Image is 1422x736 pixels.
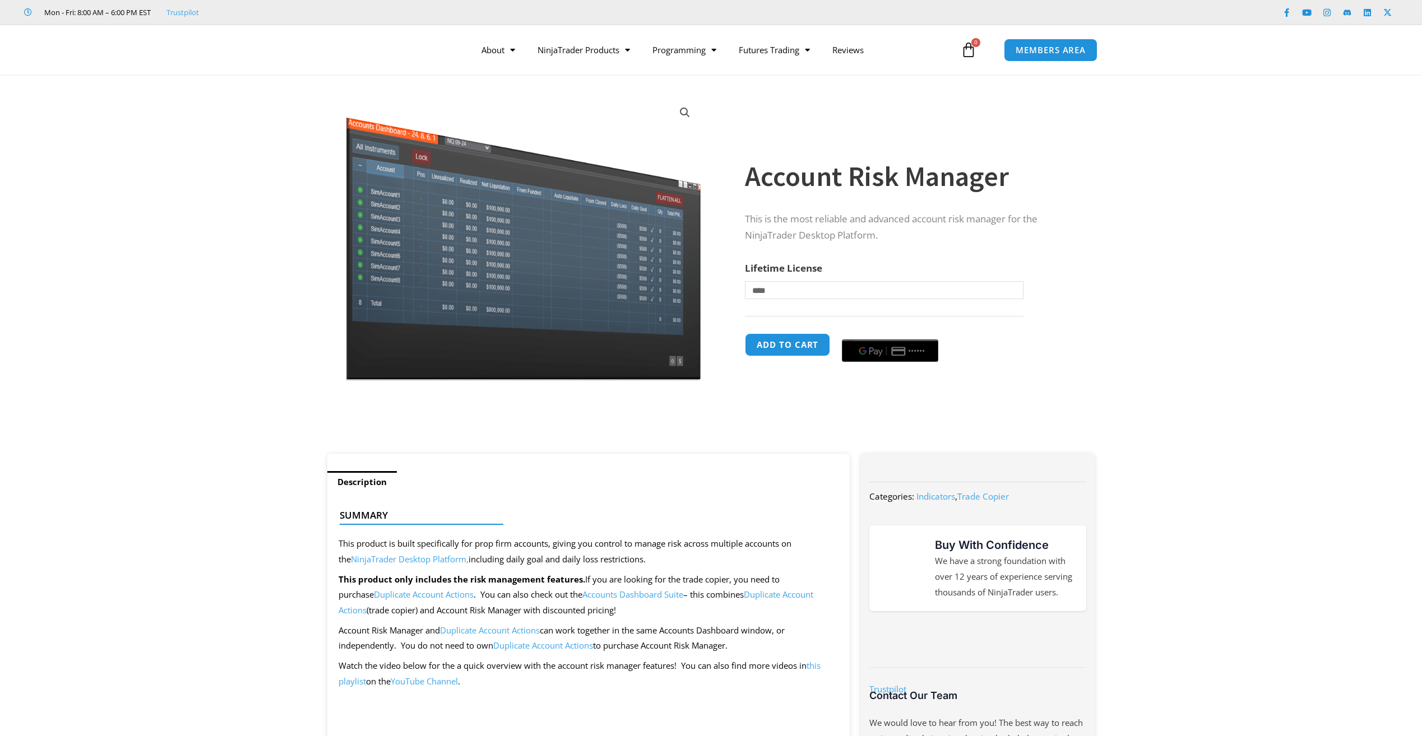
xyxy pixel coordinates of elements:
[374,589,474,600] a: Duplicate Account Actions
[641,37,728,63] a: Programming
[745,333,830,356] button: Add to cart
[339,658,839,690] p: Watch the video below for the a quick overview with the account risk manager features! You can al...
[493,640,593,651] a: Duplicate Account Actions
[869,683,906,695] a: Trustpilot
[916,491,955,502] a: Indicators
[971,38,980,47] span: 0
[944,34,993,66] a: 0
[327,471,397,493] a: Description
[675,103,695,123] a: View full-screen image gallery
[1004,39,1097,62] a: MEMBERS AREA
[339,623,839,654] p: Account Risk Manager and can work together in the same Accounts Dashboard window, or independentl...
[745,305,762,313] a: Clear options
[41,6,151,19] span: Mon - Fri: 8:00 AM – 6:00 PM EST
[840,332,941,333] iframe: Secure payment input frame
[582,589,683,600] a: Accounts Dashboard Suite
[391,676,458,687] a: YouTube Channel
[935,537,1075,553] h3: Buy With Confidence
[935,553,1075,600] p: We have a strong foundation with over 12 years of experience serving thousands of NinjaTrader users.
[340,510,829,521] h4: Summary
[470,37,526,63] a: About
[526,37,641,63] a: NinjaTrader Products
[745,262,822,274] label: Lifetime License
[745,157,1072,196] h1: Account Risk Manager
[881,548,921,588] img: mark thumbs good 43913 | Affordable Indicators – NinjaTrader
[166,6,199,19] a: Trustpilot
[339,572,839,619] p: If you are looking for the trade copier, you need to purchase . You can also check out the – this...
[339,660,821,687] a: this playlist
[470,37,958,63] nav: Menu
[440,625,540,636] a: Duplicate Account Actions
[916,491,1009,502] span: ,
[957,491,1009,502] a: Trade Copier
[1016,46,1086,54] span: MEMBERS AREA
[869,491,914,502] span: Categories:
[343,94,703,381] img: Screenshot 2024-08-26 15462845454
[842,339,938,362] button: Buy with GPay
[351,553,469,565] a: NinjaTrader Desktop Platform,
[745,211,1072,244] p: This is the most reliable and advanced account risk manager for the NinjaTrader Desktop Platform.
[339,574,585,585] strong: This product only includes the risk management features.
[909,347,925,355] text: ••••••
[728,37,821,63] a: Futures Trading
[821,37,875,63] a: Reviews
[339,536,839,567] p: This product is built specifically for prop firm accounts, giving you control to manage risk acro...
[869,689,1086,702] h3: Contact Our Team
[893,629,1062,650] img: NinjaTrader Wordmark color RGB | Affordable Indicators – NinjaTrader
[309,30,430,70] img: LogoAI | Affordable Indicators – NinjaTrader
